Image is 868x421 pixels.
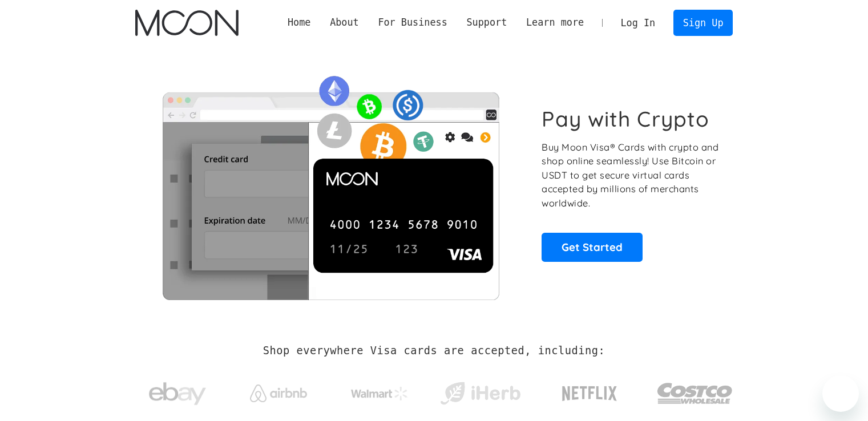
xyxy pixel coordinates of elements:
[337,375,422,406] a: Walmart
[457,15,516,30] div: Support
[278,15,320,30] a: Home
[542,233,643,261] a: Get Started
[542,140,720,211] p: Buy Moon Visa® Cards with crypto and shop online seamlessly! Use Bitcoin or USDT to get secure vi...
[516,15,594,30] div: Learn more
[657,372,733,415] img: Costco
[330,15,359,30] div: About
[822,375,859,412] iframe: Button to launch messaging window
[378,15,447,30] div: For Business
[149,376,206,412] img: ebay
[369,15,457,30] div: For Business
[526,15,584,30] div: Learn more
[135,68,526,299] img: Moon Cards let you spend your crypto anywhere Visa is accepted.
[673,10,733,35] a: Sign Up
[542,106,709,132] h1: Pay with Crypto
[438,367,523,414] a: iHerb
[466,15,507,30] div: Support
[135,365,220,418] a: ebay
[135,10,239,36] img: Moon Logo
[657,361,733,420] a: Costco
[561,379,618,408] img: Netflix
[351,387,408,400] img: Walmart
[135,10,239,36] a: home
[320,15,368,30] div: About
[250,384,307,402] img: Airbnb
[236,373,321,408] a: Airbnb
[263,345,605,357] h2: Shop everywhere Visa cards are accepted, including:
[539,368,641,414] a: Netflix
[611,10,665,35] a: Log In
[438,379,523,408] img: iHerb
